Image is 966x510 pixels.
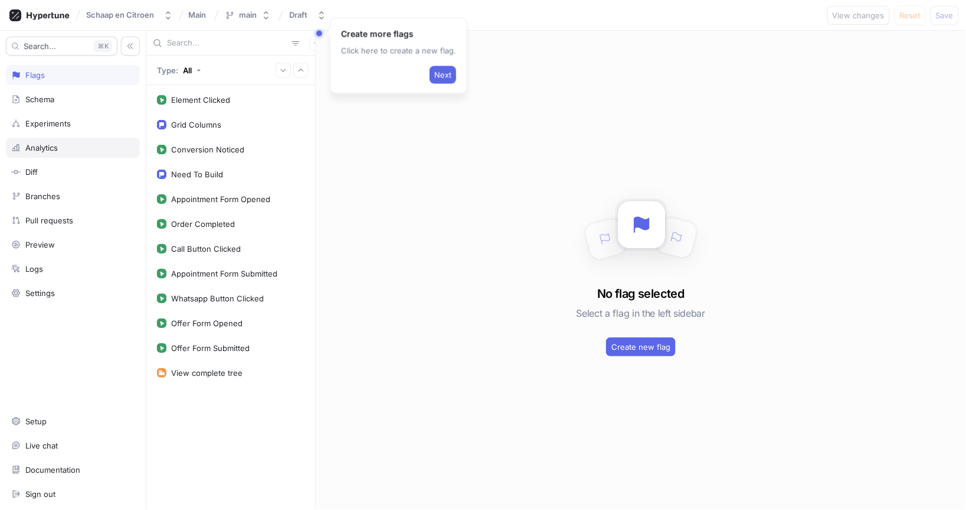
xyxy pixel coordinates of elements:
[171,194,270,204] div: Appointment Form Opened
[171,343,250,353] div: Offer Form Submitted
[171,120,221,129] div: Grid Columns
[94,40,112,52] div: K
[24,43,56,50] span: Search...
[6,37,117,56] button: Search...K
[25,417,47,426] div: Setup
[81,5,178,25] button: Schaap en Citroen
[25,119,71,128] div: Experiments
[86,10,154,20] div: Schaap en Citroen
[827,6,890,25] button: View changes
[188,11,206,19] span: Main
[157,66,178,75] p: Type:
[25,143,58,152] div: Analytics
[171,319,243,328] div: Offer Form Opened
[936,12,954,19] span: Save
[25,441,58,450] div: Live chat
[25,191,60,201] div: Branches
[171,170,223,179] div: Need To Build
[25,288,55,298] div: Settings
[25,216,73,225] div: Pull requests
[6,460,140,480] a: Documentation
[895,6,926,25] button: Reset
[171,219,235,229] div: Order Completed
[931,6,959,25] button: Save
[171,294,264,303] div: Whatsapp Button Clicked
[597,285,684,303] h3: No flag selected
[833,12,885,19] span: View changes
[171,145,244,154] div: Conversion Noticed
[167,37,287,49] input: Search...
[220,5,276,25] button: main
[25,240,55,249] div: Preview
[900,12,921,19] span: Reset
[183,66,192,75] div: All
[25,167,38,177] div: Diff
[25,95,54,104] div: Schema
[25,465,80,475] div: Documentation
[577,303,705,324] h5: Select a flag in the left sidebar
[289,10,307,20] div: Draft
[293,63,309,78] button: Collapse all
[171,95,230,105] div: Element Clicked
[171,269,277,278] div: Appointment Form Submitted
[239,10,257,20] div: main
[611,343,670,350] span: Create new flag
[171,244,241,254] div: Call Button Clicked
[284,5,331,25] button: Draft
[606,337,676,356] button: Create new flag
[25,264,43,274] div: Logs
[25,70,45,80] div: Flags
[153,60,205,80] button: Type: All
[276,63,291,78] button: Expand all
[25,489,55,499] div: Sign out
[171,368,243,378] div: View complete tree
